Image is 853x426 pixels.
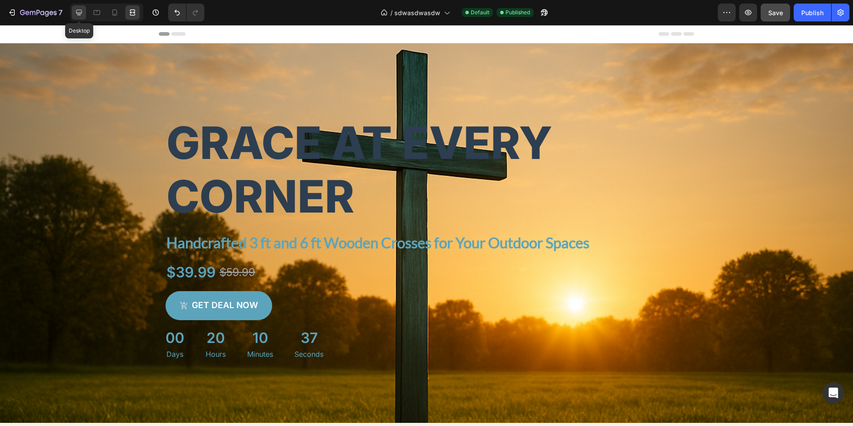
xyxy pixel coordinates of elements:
[166,302,184,324] div: 00
[247,302,273,324] div: 10
[166,236,216,259] div: $39.99
[166,207,687,228] p: Handcrafted 3 ft and 6 ft Wooden Crosses for Your Outdoor Spaces
[206,302,226,324] div: 20
[823,382,844,404] div: Open Intercom Messenger
[394,8,440,17] span: sdwasdwasdw
[390,8,393,17] span: /
[794,4,831,21] button: Publish
[801,8,824,17] div: Publish
[761,4,790,21] button: Save
[206,324,226,334] p: Hours
[168,4,204,21] div: Undo/Redo
[192,274,258,287] div: Get deal now
[294,302,323,324] div: 37
[166,266,272,295] button: Get deal now
[4,4,66,21] button: 7
[505,8,530,17] span: Published
[294,324,323,334] p: Seconds
[58,7,62,18] p: 7
[247,324,273,334] p: Minutes
[166,324,184,334] p: Days
[219,238,256,256] div: $59.99
[768,9,783,17] span: Save
[166,90,687,199] h2: Grace at Every Corner
[471,8,489,17] span: Default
